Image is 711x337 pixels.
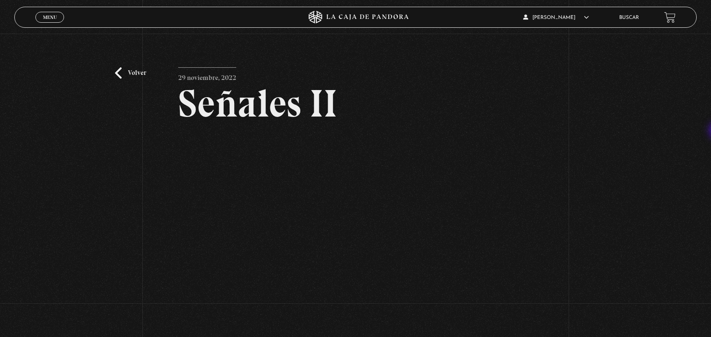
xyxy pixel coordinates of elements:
[178,67,236,84] p: 29 noviembre, 2022
[523,15,589,20] span: [PERSON_NAME]
[664,12,676,23] a: View your shopping cart
[43,15,57,20] span: Menu
[178,84,533,123] h2: Señales II
[619,15,639,20] a: Buscar
[115,67,146,79] a: Volver
[40,22,60,28] span: Cerrar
